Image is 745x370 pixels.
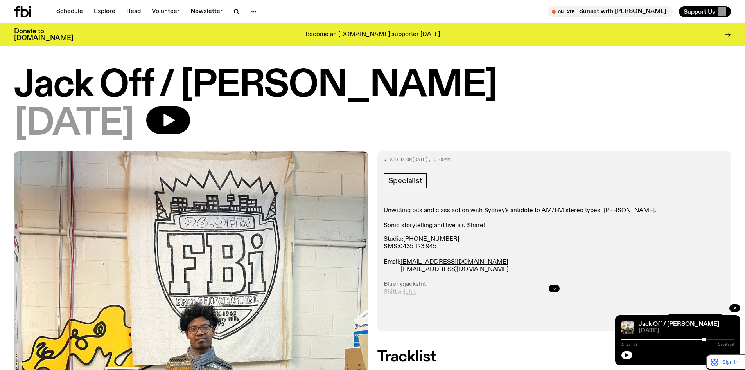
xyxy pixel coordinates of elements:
[428,156,450,162] span: , 6:00am
[401,266,508,273] a: [EMAIL_ADDRESS][DOMAIN_NAME]
[384,236,725,326] p: Studio: SMS: Email: Bluefly: Shitter: Instagran: Fakebook: Home:
[718,343,734,347] span: 1:59:59
[684,8,715,15] span: Support Us
[305,31,440,38] p: Become an [DOMAIN_NAME] supporter [DATE]
[400,259,508,265] a: [EMAIL_ADDRESS][DOMAIN_NAME]
[52,6,88,17] a: Schedule
[548,6,673,17] button: On AirSunset with [PERSON_NAME]
[14,68,731,103] h1: Jack Off / [PERSON_NAME]
[412,156,428,162] span: [DATE]
[621,314,662,325] button: Tracklist
[666,314,725,325] a: More Episodes
[14,28,73,42] h3: Donate to [DOMAIN_NAME]
[384,207,725,230] p: Unwitting bits and class action with Sydney's antidote to AM/FM stereo types, [PERSON_NAME]. Soni...
[403,236,459,242] a: [PHONE_NUMBER]
[621,343,638,347] span: 1:27:58
[390,156,412,162] span: Aired on
[388,177,422,185] span: Specialist
[679,6,731,17] button: Support Us
[147,6,184,17] a: Volunteer
[639,328,734,334] span: [DATE]
[89,6,120,17] a: Explore
[399,244,436,250] a: 0435 123 945
[639,321,719,327] a: Jack Off / [PERSON_NAME]
[384,173,427,188] a: Specialist
[14,106,134,142] span: [DATE]
[186,6,227,17] a: Newsletter
[122,6,145,17] a: Read
[377,350,731,364] h2: Tracklist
